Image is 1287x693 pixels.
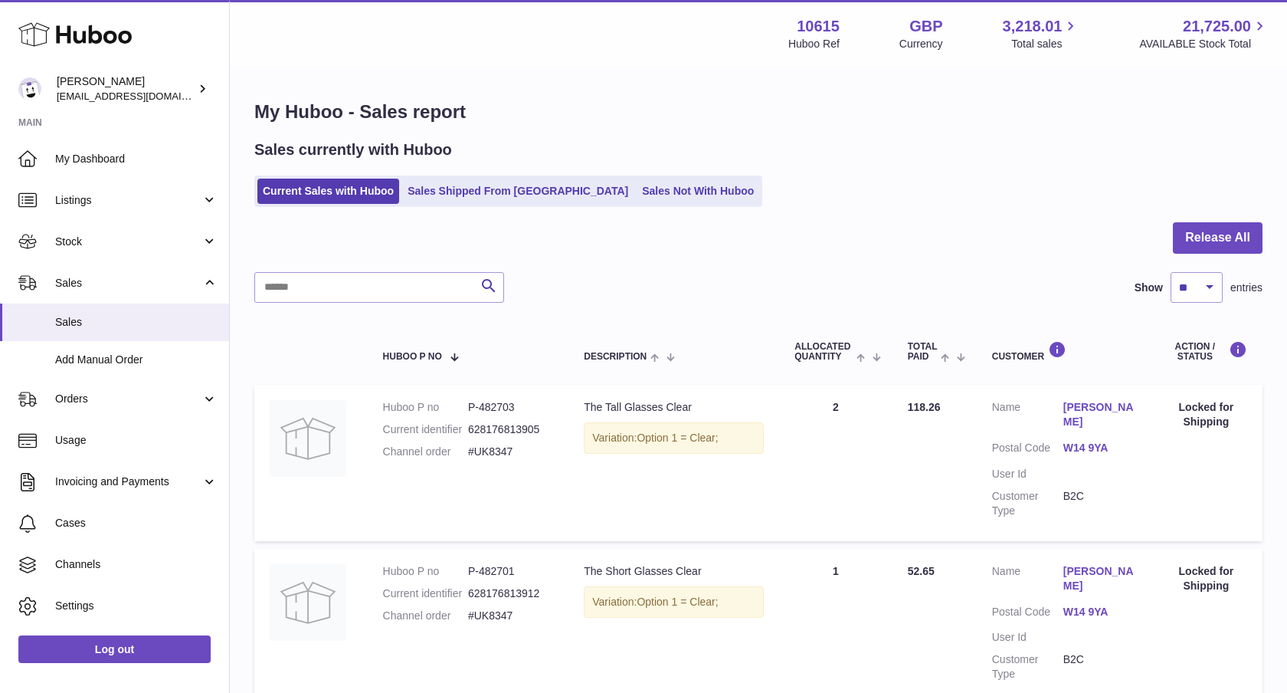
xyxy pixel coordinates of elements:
span: Sales [55,315,218,330]
dt: Channel order [383,609,468,623]
dd: 628176813905 [468,422,553,437]
div: Variation: [584,586,764,618]
img: fulfillment@fable.com [18,77,41,100]
div: Currency [899,37,943,51]
h2: Sales currently with Huboo [254,140,452,160]
span: AVAILABLE Stock Total [1139,37,1269,51]
a: [PERSON_NAME] [1063,564,1135,593]
button: Release All [1173,222,1262,254]
span: ALLOCATED Quantity [794,342,853,362]
dd: P-482703 [468,400,553,415]
span: 118.26 [908,401,941,413]
span: Cases [55,516,218,530]
dt: Postal Code [992,605,1063,623]
span: Sales [55,276,201,291]
dt: Customer Type [992,652,1063,682]
span: Description [584,352,647,362]
span: My Dashboard [55,152,218,166]
strong: GBP [909,16,942,37]
span: Add Manual Order [55,353,218,367]
dt: Huboo P no [383,564,468,579]
a: 3,218.01 Total sales [1003,16,1080,51]
dt: Postal Code [992,441,1063,459]
a: 21,725.00 AVAILABLE Stock Total [1139,16,1269,51]
a: Current Sales with Huboo [257,179,399,204]
td: 2 [779,385,892,540]
dt: Current identifier [383,422,468,437]
label: Show [1135,281,1163,295]
h1: My Huboo - Sales report [254,100,1262,124]
img: no-photo.jpg [270,400,346,477]
span: Huboo P no [383,352,442,362]
span: 3,218.01 [1003,16,1063,37]
dt: User Id [992,630,1063,645]
span: Channels [55,557,218,572]
span: Orders [55,392,201,406]
dt: Channel order [383,445,468,459]
dt: Name [992,400,1063,433]
div: The Tall Glasses Clear [584,400,764,415]
div: Variation: [584,422,764,454]
span: 52.65 [908,565,935,577]
span: 21,725.00 [1183,16,1251,37]
dd: B2C [1063,652,1135,682]
span: Option 1 = Clear; [637,432,718,444]
div: Locked for Shipping [1165,564,1247,593]
span: Usage [55,433,218,448]
a: Log out [18,636,211,663]
a: [PERSON_NAME] [1063,400,1135,429]
span: [EMAIL_ADDRESS][DOMAIN_NAME] [57,90,225,102]
span: Stock [55,235,201,249]
span: Total paid [908,342,938,362]
div: [PERSON_NAME] [57,74,195,103]
div: The Short Glasses Clear [584,564,764,579]
dt: Customer Type [992,489,1063,518]
dt: Huboo P no [383,400,468,415]
a: Sales Not With Huboo [637,179,759,204]
span: Settings [55,599,218,613]
div: Huboo Ref [788,37,840,51]
dt: Current identifier [383,586,468,601]
div: Locked for Shipping [1165,400,1247,429]
dt: User Id [992,467,1063,481]
dd: 628176813912 [468,586,553,601]
div: Action / Status [1165,341,1247,362]
img: no-photo.jpg [270,564,346,641]
dt: Name [992,564,1063,597]
span: Total sales [1011,37,1079,51]
dd: #UK8347 [468,445,553,459]
strong: 10615 [797,16,840,37]
span: entries [1230,281,1262,295]
span: Option 1 = Clear; [637,596,718,608]
span: Invoicing and Payments [55,475,201,489]
a: W14 9YA [1063,605,1135,619]
dd: #UK8347 [468,609,553,623]
dd: B2C [1063,489,1135,518]
a: W14 9YA [1063,441,1135,455]
span: Listings [55,193,201,208]
div: Customer [992,341,1135,362]
dd: P-482701 [468,564,553,579]
a: Sales Shipped From [GEOGRAPHIC_DATA] [402,179,634,204]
